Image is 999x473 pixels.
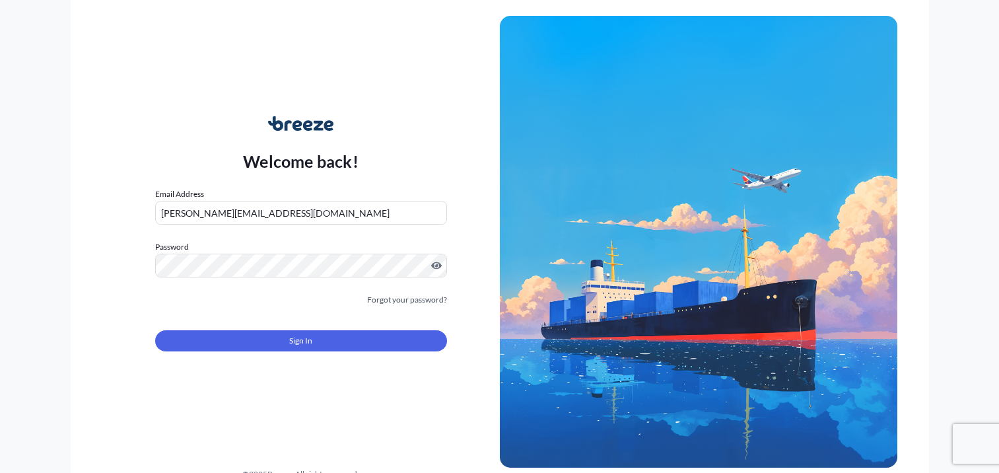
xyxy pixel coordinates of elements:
span: Sign In [289,334,312,347]
button: Sign In [155,330,447,351]
button: Show password [431,260,442,271]
a: Forgot your password? [367,293,447,307]
label: Email Address [155,188,204,201]
label: Password [155,240,447,254]
input: example@gmail.com [155,201,447,225]
img: Ship illustration [500,16,897,468]
p: Welcome back! [243,151,359,172]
